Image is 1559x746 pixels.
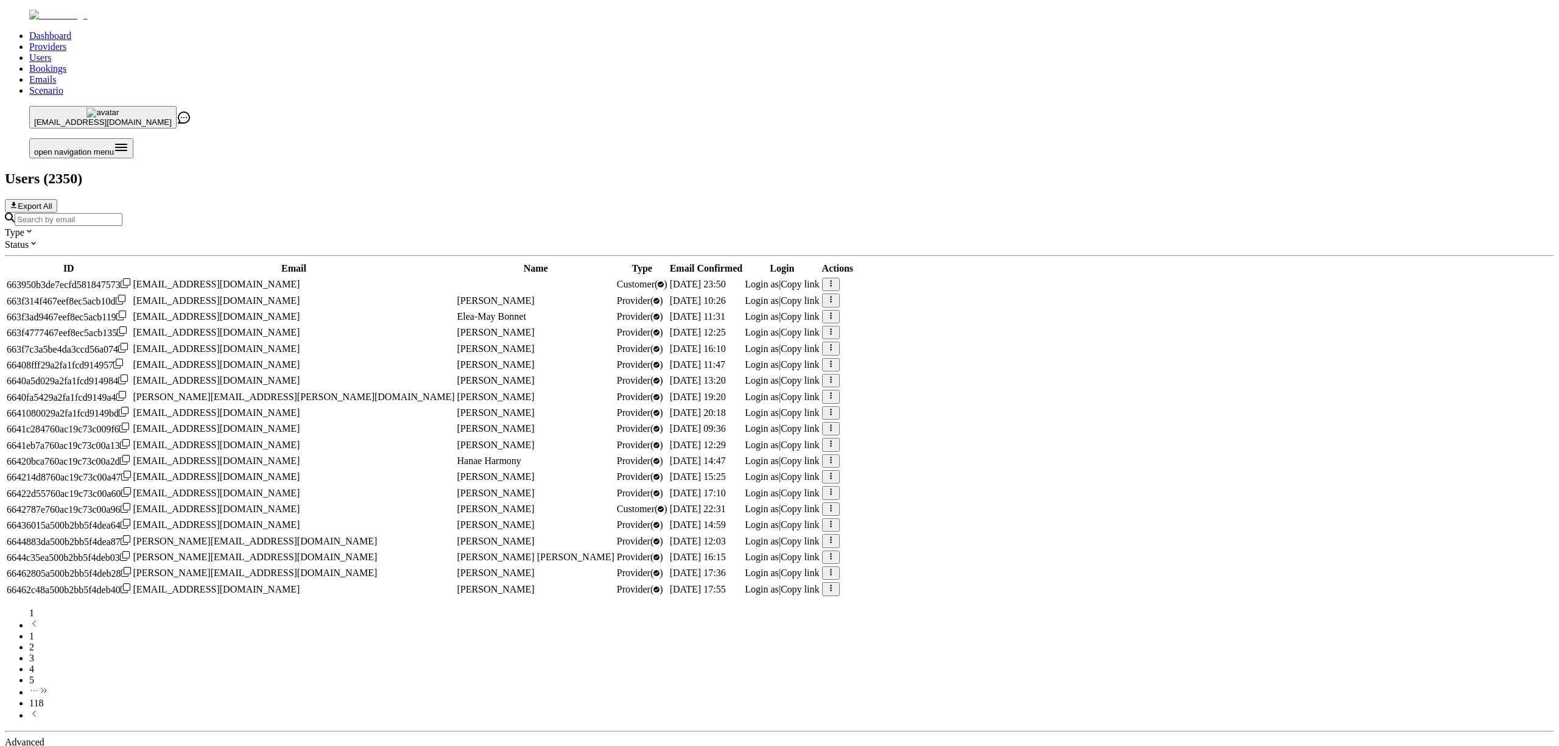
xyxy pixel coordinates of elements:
span: Login as [745,584,779,594]
span: validated [617,343,663,354]
span: Copy link [781,440,820,450]
span: validated [617,423,663,434]
span: Login as [745,311,779,322]
span: [DATE] 13:20 [670,375,726,385]
span: [EMAIL_ADDRESS][DOMAIN_NAME] [34,118,172,127]
a: Bookings [29,63,66,74]
span: [PERSON_NAME] [457,568,535,578]
span: [DATE] 23:50 [670,279,726,289]
a: Emails [29,74,56,85]
span: Copy link [781,392,820,402]
span: Copy link [781,536,820,546]
span: [PERSON_NAME] [457,343,535,354]
span: Login as [745,504,779,514]
span: validated [617,519,663,530]
li: pagination item 4 [29,664,1554,675]
span: [DATE] 20:18 [670,407,726,418]
span: Login as [745,456,779,466]
span: validated [617,568,663,578]
li: pagination item 1 active [29,631,1554,642]
div: | [745,407,819,418]
span: [EMAIL_ADDRESS][DOMAIN_NAME] [133,456,300,466]
span: [PERSON_NAME] [457,295,535,306]
div: Click to copy [7,311,131,323]
span: Login as [745,568,779,578]
span: 1 [29,608,34,618]
div: Click to copy [7,487,131,499]
span: validated [617,440,663,450]
span: [DATE] 16:10 [670,343,726,354]
span: Login as [745,536,779,546]
div: Click to copy [7,535,131,547]
span: Login as [745,279,779,289]
div: Click to copy [7,551,131,563]
span: Copy link [781,471,820,482]
div: | [745,375,819,386]
div: Click to copy [7,391,131,403]
div: | [745,568,819,579]
span: [PERSON_NAME] [457,359,535,370]
span: [PERSON_NAME] [457,423,535,434]
img: Fluum Logo [29,10,88,21]
span: [EMAIL_ADDRESS][DOMAIN_NAME] [133,279,300,289]
span: [PERSON_NAME] [PERSON_NAME] [457,552,614,562]
span: [DATE] 15:25 [670,471,726,482]
h2: Users ( 2350 ) [5,171,1554,187]
a: Providers [29,41,66,52]
span: Copy link [781,488,820,498]
span: [EMAIL_ADDRESS][DOMAIN_NAME] [133,327,300,337]
span: validated [617,552,663,562]
span: Login as [745,343,779,354]
th: Type [616,262,668,275]
span: [PERSON_NAME] [457,504,535,514]
div: | [745,519,819,530]
span: [DATE] 12:03 [670,536,726,546]
button: Export All [5,199,57,213]
div: | [745,295,819,306]
span: Copy link [781,295,820,306]
span: [EMAIL_ADDRESS][DOMAIN_NAME] [133,440,300,450]
li: pagination item 5 [29,675,1554,686]
div: Click to copy [7,423,131,435]
span: [PERSON_NAME] [457,471,535,482]
div: | [745,488,819,499]
div: | [745,311,819,322]
span: validated [617,536,663,546]
span: [EMAIL_ADDRESS][DOMAIN_NAME] [133,504,300,514]
span: [PERSON_NAME] [457,440,535,450]
span: Login as [745,488,779,498]
span: Hanae Harmony [457,456,521,466]
th: Actions [822,262,854,275]
span: validated [617,327,663,337]
span: open navigation menu [34,147,114,157]
span: [EMAIL_ADDRESS][DOMAIN_NAME] [133,375,300,385]
span: [EMAIL_ADDRESS][DOMAIN_NAME] [133,488,300,498]
span: [DATE] 22:31 [670,504,726,514]
div: | [745,552,819,563]
span: [DATE] 17:55 [670,584,726,594]
span: validated [617,311,663,322]
div: Status [5,238,1554,250]
span: [DATE] 11:47 [670,359,725,370]
div: Click to copy [7,407,131,419]
li: previous page button [29,619,1554,631]
span: Copy link [781,375,820,385]
span: Copy link [781,504,820,514]
span: [PERSON_NAME] [457,407,535,418]
span: [DATE] 16:15 [670,552,726,562]
span: [DATE] 19:20 [670,392,726,402]
div: Click to copy [7,583,131,596]
span: [PERSON_NAME][EMAIL_ADDRESS][PERSON_NAME][DOMAIN_NAME] [133,392,455,402]
span: validated [617,471,663,482]
span: [PERSON_NAME][EMAIL_ADDRESS][DOMAIN_NAME] [133,536,378,546]
span: [DATE] 17:10 [670,488,726,498]
span: [PERSON_NAME][EMAIL_ADDRESS][DOMAIN_NAME] [133,568,378,578]
a: Dashboard [29,30,71,41]
span: Copy link [781,584,820,594]
span: Copy link [781,359,820,370]
div: Type [5,226,1554,238]
div: Click to copy [7,455,131,467]
th: Email Confirmed [669,262,744,275]
span: [EMAIL_ADDRESS][DOMAIN_NAME] [133,471,300,482]
span: [DATE] 12:25 [670,327,726,337]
